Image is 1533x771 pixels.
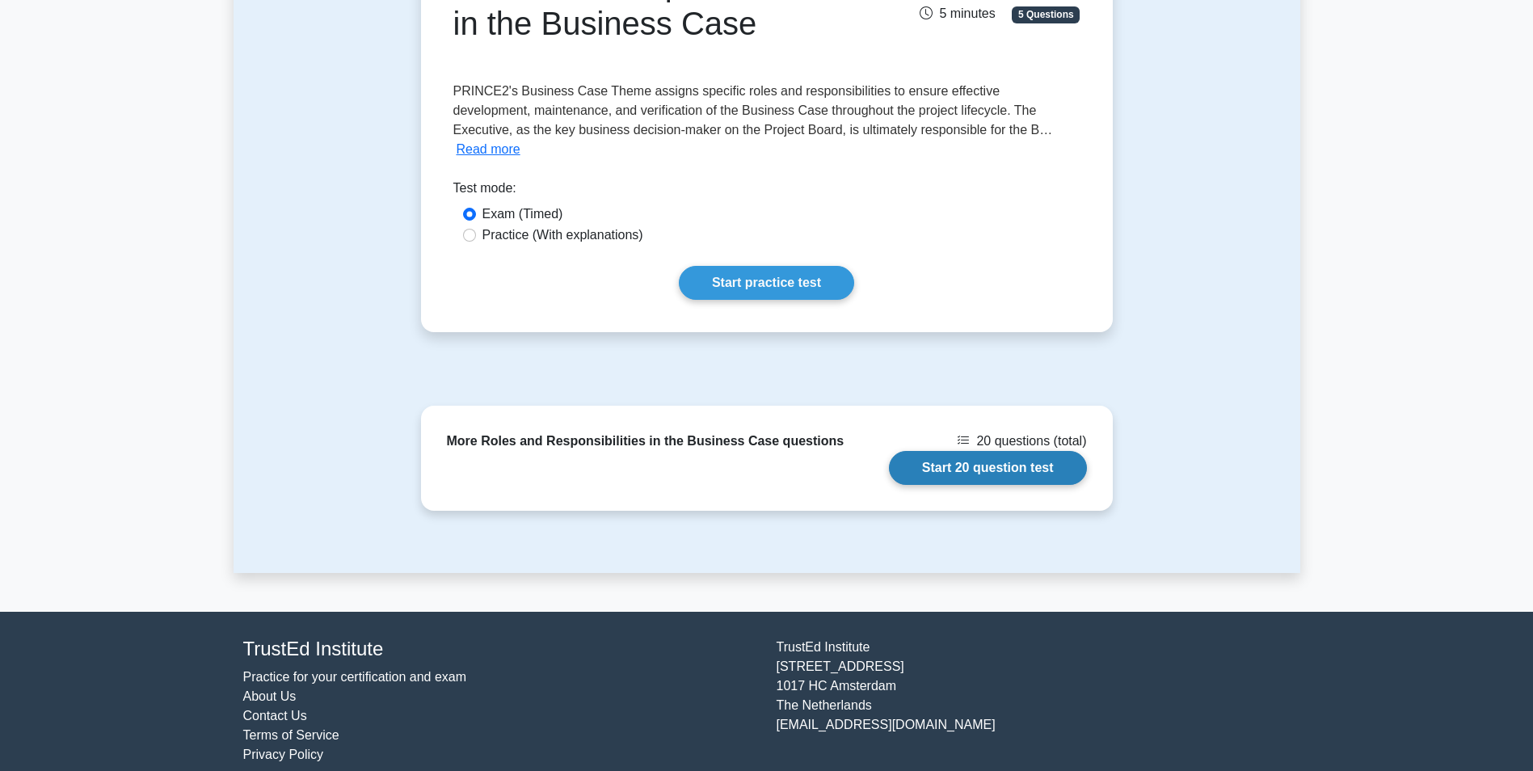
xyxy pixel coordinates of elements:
[457,140,520,159] button: Read more
[767,638,1300,765] div: TrustEd Institute [STREET_ADDRESS] 1017 HC Amsterdam The Netherlands [EMAIL_ADDRESS][DOMAIN_NAME]
[453,179,1080,204] div: Test mode:
[243,638,757,661] h4: TrustEd Institute
[1012,6,1080,23] span: 5 Questions
[679,266,854,300] a: Start practice test
[482,204,563,224] label: Exam (Timed)
[920,6,995,20] span: 5 minutes
[243,709,307,723] a: Contact Us
[243,748,324,761] a: Privacy Policy
[243,670,467,684] a: Practice for your certification and exam
[243,689,297,703] a: About Us
[889,451,1087,485] a: Start 20 question test
[482,225,643,245] label: Practice (With explanations)
[453,84,1053,137] span: PRINCE2's Business Case Theme assigns specific roles and responsibilities to ensure effective dev...
[243,728,339,742] a: Terms of Service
